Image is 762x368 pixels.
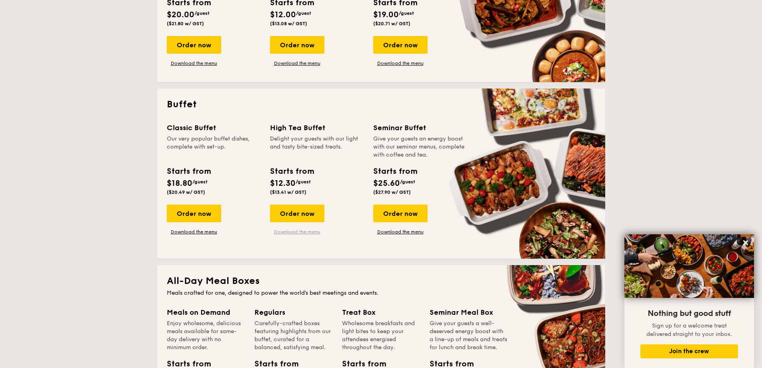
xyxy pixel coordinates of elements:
[373,36,428,54] div: Order now
[373,122,467,133] div: Seminar Buffet
[373,60,428,66] a: Download the menu
[646,322,732,338] span: Sign up for a welcome treat delivered straight to your inbox.
[192,179,208,185] span: /guest
[270,122,364,133] div: High Tea Buffet
[167,122,260,133] div: Classic Buffet
[430,320,508,352] div: Give your guests a well-deserved energy boost with a line-up of meals and treats for lunch and br...
[373,165,417,177] div: Starts from
[167,165,210,177] div: Starts from
[399,10,414,16] span: /guest
[270,205,324,222] div: Order now
[373,21,410,26] span: ($20.71 w/ GST)
[167,10,194,20] span: $20.00
[373,229,428,235] a: Download the menu
[373,189,411,195] span: ($27.90 w/ GST)
[167,275,596,288] h2: All-Day Meal Boxes
[270,36,324,54] div: Order now
[430,307,508,318] div: Seminar Meal Box
[167,189,205,195] span: ($20.49 w/ GST)
[270,60,324,66] a: Download the menu
[270,10,296,20] span: $12.00
[373,205,428,222] div: Order now
[624,234,754,298] img: DSC07876-Edit02-Large.jpeg
[270,189,306,195] span: ($13.41 w/ GST)
[254,307,332,318] div: Regulars
[167,36,221,54] div: Order now
[167,229,221,235] a: Download the menu
[648,309,731,318] span: Nothing but good stuff
[342,320,420,352] div: Wholesome breakfasts and light bites to keep your attendees energised throughout the day.
[254,320,332,352] div: Carefully-crafted boxes featuring highlights from our buffet, curated for a balanced, satisfying ...
[739,236,752,249] button: Close
[270,21,307,26] span: ($13.08 w/ GST)
[296,179,311,185] span: /guest
[342,307,420,318] div: Treat Box
[167,320,245,352] div: Enjoy wholesome, delicious meals available for same-day delivery with no minimum order.
[373,179,400,188] span: $25.60
[167,98,596,111] h2: Buffet
[167,135,260,159] div: Our very popular buffet dishes, complete with set-up.
[270,135,364,159] div: Delight your guests with our light and tasty bite-sized treats.
[270,179,296,188] span: $12.30
[373,10,399,20] span: $19.00
[194,10,210,16] span: /guest
[167,179,192,188] span: $18.80
[167,289,596,297] div: Meals crafted for one, designed to power the world's best meetings and events.
[640,344,738,358] button: Join the crew
[167,21,204,26] span: ($21.80 w/ GST)
[296,10,311,16] span: /guest
[400,179,415,185] span: /guest
[167,205,221,222] div: Order now
[373,135,467,159] div: Give your guests an energy boost with our seminar menus, complete with coffee and tea.
[270,165,314,177] div: Starts from
[167,307,245,318] div: Meals on Demand
[167,60,221,66] a: Download the menu
[270,229,324,235] a: Download the menu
